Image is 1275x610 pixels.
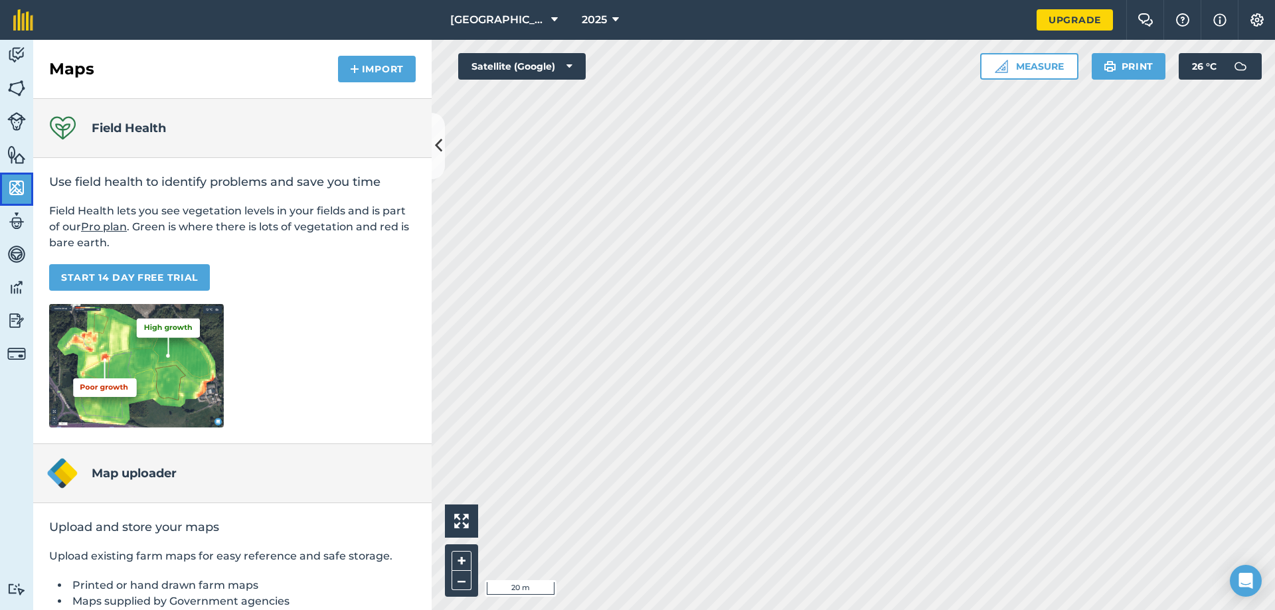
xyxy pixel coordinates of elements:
img: svg+xml;base64,PHN2ZyB4bWxucz0iaHR0cDovL3d3dy53My5vcmcvMjAwMC9zdmciIHdpZHRoPSIxNCIgaGVpZ2h0PSIyNC... [350,61,359,77]
button: Measure [980,53,1078,80]
img: svg+xml;base64,PD94bWwgdmVyc2lvbj0iMS4wIiBlbmNvZGluZz0idXRmLTgiPz4KPCEtLSBHZW5lcmF0b3I6IEFkb2JlIE... [7,583,26,595]
span: 2025 [582,12,607,28]
img: svg+xml;base64,PHN2ZyB4bWxucz0iaHR0cDovL3d3dy53My5vcmcvMjAwMC9zdmciIHdpZHRoPSIxOSIgaGVpZ2h0PSIyNC... [1104,58,1116,74]
h4: Field Health [92,119,166,137]
p: Field Health lets you see vegetation levels in your fields and is part of our . Green is where th... [49,203,416,251]
button: Import [338,56,416,82]
a: Pro plan [81,220,127,233]
img: svg+xml;base64,PHN2ZyB4bWxucz0iaHR0cDovL3d3dy53My5vcmcvMjAwMC9zdmciIHdpZHRoPSI1NiIgaGVpZ2h0PSI2MC... [7,145,26,165]
img: svg+xml;base64,PHN2ZyB4bWxucz0iaHR0cDovL3d3dy53My5vcmcvMjAwMC9zdmciIHdpZHRoPSI1NiIgaGVpZ2h0PSI2MC... [7,78,26,98]
h2: Use field health to identify problems and save you time [49,174,416,190]
h2: Upload and store your maps [49,519,416,535]
a: START 14 DAY FREE TRIAL [49,264,210,291]
h2: Maps [49,58,94,80]
img: A cog icon [1249,13,1265,27]
p: Upload existing farm maps for easy reference and safe storage. [49,548,416,564]
img: svg+xml;base64,PHN2ZyB4bWxucz0iaHR0cDovL3d3dy53My5vcmcvMjAwMC9zdmciIHdpZHRoPSI1NiIgaGVpZ2h0PSI2MC... [7,178,26,198]
button: – [452,571,471,590]
img: svg+xml;base64,PD94bWwgdmVyc2lvbj0iMS4wIiBlbmNvZGluZz0idXRmLTgiPz4KPCEtLSBHZW5lcmF0b3I6IEFkb2JlIE... [7,211,26,231]
img: svg+xml;base64,PD94bWwgdmVyc2lvbj0iMS4wIiBlbmNvZGluZz0idXRmLTgiPz4KPCEtLSBHZW5lcmF0b3I6IEFkb2JlIE... [7,277,26,297]
h4: Map uploader [92,464,177,483]
img: fieldmargin Logo [13,9,33,31]
img: A question mark icon [1175,13,1191,27]
img: svg+xml;base64,PD94bWwgdmVyc2lvbj0iMS4wIiBlbmNvZGluZz0idXRmLTgiPz4KPCEtLSBHZW5lcmF0b3I6IEFkb2JlIE... [1227,53,1254,80]
li: Maps supplied by Government agencies [69,593,416,609]
img: svg+xml;base64,PD94bWwgdmVyc2lvbj0iMS4wIiBlbmNvZGluZz0idXRmLTgiPz4KPCEtLSBHZW5lcmF0b3I6IEFkb2JlIE... [7,344,26,363]
span: [GEOGRAPHIC_DATA] [450,12,546,28]
a: Upgrade [1037,9,1113,31]
span: 26 ° C [1192,53,1217,80]
img: Ruler icon [995,60,1008,73]
button: Print [1092,53,1166,80]
li: Printed or hand drawn farm maps [69,577,416,593]
img: svg+xml;base64,PHN2ZyB4bWxucz0iaHR0cDovL3d3dy53My5vcmcvMjAwMC9zdmciIHdpZHRoPSIxNyIgaGVpZ2h0PSIxNy... [1213,12,1227,28]
img: svg+xml;base64,PD94bWwgdmVyc2lvbj0iMS4wIiBlbmNvZGluZz0idXRmLTgiPz4KPCEtLSBHZW5lcmF0b3I6IEFkb2JlIE... [7,45,26,65]
img: svg+xml;base64,PD94bWwgdmVyc2lvbj0iMS4wIiBlbmNvZGluZz0idXRmLTgiPz4KPCEtLSBHZW5lcmF0b3I6IEFkb2JlIE... [7,112,26,131]
button: + [452,551,471,571]
img: svg+xml;base64,PD94bWwgdmVyc2lvbj0iMS4wIiBlbmNvZGluZz0idXRmLTgiPz4KPCEtLSBHZW5lcmF0b3I6IEFkb2JlIE... [7,311,26,331]
img: Map uploader logo [46,457,78,489]
img: Two speech bubbles overlapping with the left bubble in the forefront [1138,13,1153,27]
img: svg+xml;base64,PD94bWwgdmVyc2lvbj0iMS4wIiBlbmNvZGluZz0idXRmLTgiPz4KPCEtLSBHZW5lcmF0b3I6IEFkb2JlIE... [7,244,26,264]
button: Satellite (Google) [458,53,586,80]
button: 26 °C [1179,53,1262,80]
img: Four arrows, one pointing top left, one top right, one bottom right and the last bottom left [454,514,469,528]
div: Open Intercom Messenger [1230,565,1262,597]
